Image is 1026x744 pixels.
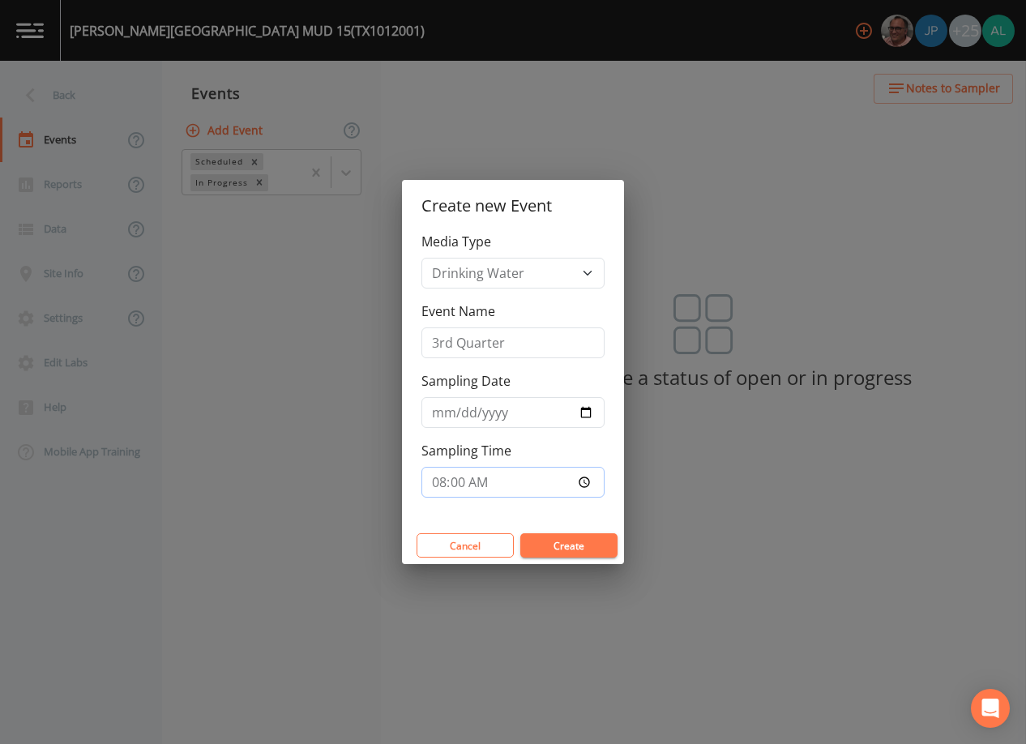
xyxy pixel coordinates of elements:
[402,180,624,232] h2: Create new Event
[421,301,495,321] label: Event Name
[971,689,1010,728] div: Open Intercom Messenger
[417,533,514,558] button: Cancel
[520,533,618,558] button: Create
[421,232,491,251] label: Media Type
[421,441,511,460] label: Sampling Time
[421,371,511,391] label: Sampling Date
